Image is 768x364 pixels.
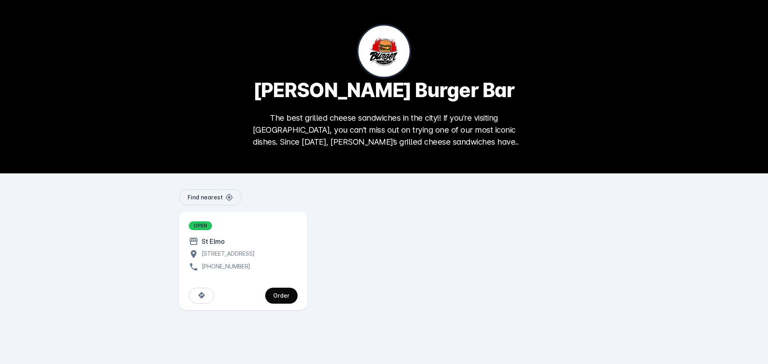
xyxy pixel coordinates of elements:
[198,249,255,259] div: [STREET_ADDRESS]
[273,293,290,298] div: Order
[189,221,212,230] div: OPEN
[198,237,225,246] div: St Elmo
[198,262,250,272] div: [PHONE_NUMBER]
[265,288,298,304] button: continue
[188,195,223,200] span: Find nearest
